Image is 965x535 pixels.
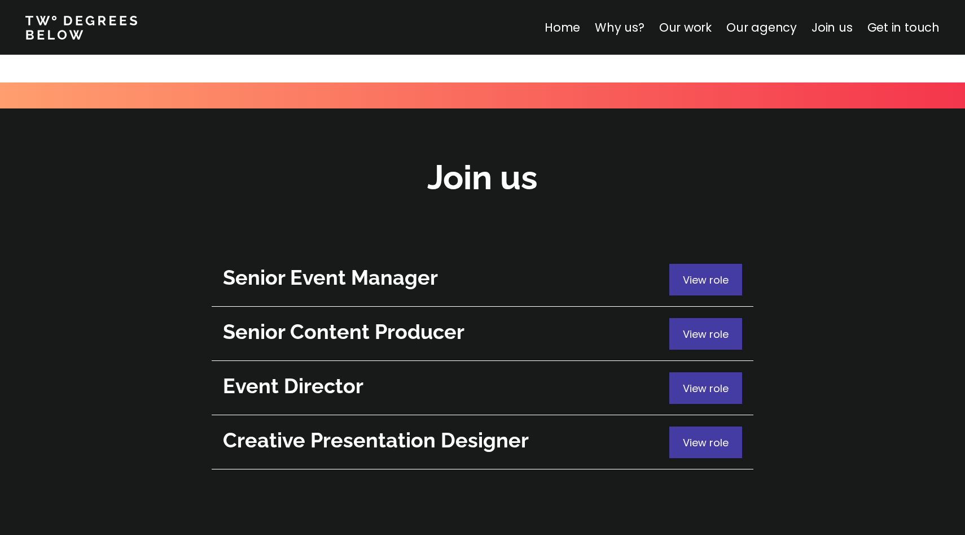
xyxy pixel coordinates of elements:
a: View role [212,253,753,307]
h2: Creative Presentation Designer [223,427,664,454]
span: View role [683,436,729,450]
a: Get in touch [867,19,940,36]
span: View role [683,381,729,395]
a: Our work [659,19,712,36]
h2: Event Director [223,372,664,400]
a: View role [212,361,753,415]
span: View role [683,273,729,287]
a: View role [212,307,753,361]
h2: Join us [427,155,538,201]
h2: Senior Content Producer [223,318,664,346]
a: Home [545,19,580,36]
a: Our agency [726,19,797,36]
span: View role [683,327,729,341]
a: View role [212,415,753,469]
a: Why us? [595,19,644,36]
h2: Senior Event Manager [223,264,664,292]
a: Join us [812,19,853,36]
